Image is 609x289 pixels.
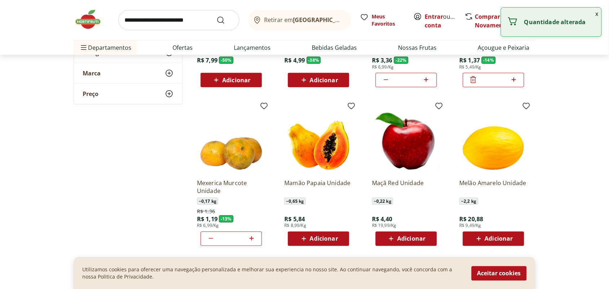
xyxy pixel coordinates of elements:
[74,9,110,30] img: Hortifruti
[482,57,496,64] span: - 14 %
[197,105,266,173] img: Mexerica Murcote Unidade
[307,57,321,64] span: - 38 %
[197,56,218,64] span: R$ 7,99
[472,266,527,280] button: Aceitar cookies
[83,90,98,97] span: Preço
[197,179,266,195] a: Mexerica Murcote Unidade
[201,73,262,87] button: Adicionar
[463,232,524,246] button: Adicionar
[398,43,437,52] a: Nossas Frutas
[372,223,396,229] span: R$ 19,99/Kg
[234,43,271,52] a: Lançamentos
[82,266,463,280] p: Utilizamos cookies para oferecer uma navegação personalizada e melhorar sua experiencia no nosso ...
[248,10,351,30] button: Retirar em[GEOGRAPHIC_DATA]/[GEOGRAPHIC_DATA]
[485,236,513,242] span: Adicionar
[394,57,408,64] span: - 22 %
[83,70,101,77] span: Marca
[288,232,349,246] button: Adicionar
[425,13,465,29] a: Criar conta
[216,16,234,25] button: Submit Search
[310,236,338,242] span: Adicionar
[372,198,393,205] span: ~ 0,22 kg
[459,179,528,195] a: Melão Amarelo Unidade
[376,232,437,246] button: Adicionar
[372,215,393,223] span: R$ 4,40
[397,236,425,242] span: Adicionar
[425,13,443,21] a: Entrar
[360,13,405,27] a: Meus Favoritos
[459,64,481,70] span: R$ 5,49/Kg
[524,18,596,26] p: Quantidade alterada
[475,13,509,29] a: Comprar Novamente
[459,215,483,223] span: R$ 20,88
[284,105,353,173] img: Mamão Papaia Unidade
[219,57,233,64] span: - 50 %
[197,215,218,223] span: R$ 1,19
[197,223,219,229] span: R$ 6,99/Kg
[79,39,88,56] button: Menu
[293,16,415,24] b: [GEOGRAPHIC_DATA]/[GEOGRAPHIC_DATA]
[197,198,218,205] span: ~ 0,17 kg
[372,13,405,27] span: Meus Favoritos
[74,63,182,83] button: Marca
[118,10,240,30] input: search
[310,77,338,83] span: Adicionar
[284,215,305,223] span: R$ 5,84
[74,84,182,104] button: Preço
[459,56,480,64] span: R$ 1,37
[372,179,441,195] a: Maçã Red Unidade
[219,215,233,223] span: - 13 %
[459,105,528,173] img: Melão Amarelo Unidade
[222,77,250,83] span: Adicionar
[172,43,193,52] a: Ofertas
[372,105,441,173] img: Maçã Red Unidade
[284,56,305,64] span: R$ 4,99
[372,56,393,64] span: R$ 3,36
[284,223,306,229] span: R$ 8,99/Kg
[425,12,457,30] span: ou
[79,39,131,56] span: Departamentos
[593,8,601,20] button: Fechar notificação
[288,73,349,87] button: Adicionar
[197,208,215,215] span: R$ 1,36
[372,64,394,70] span: R$ 6,99/Kg
[459,198,478,205] span: ~ 2,2 kg
[284,198,306,205] span: ~ 0,65 kg
[459,223,481,229] span: R$ 9,49/Kg
[284,179,353,195] a: Mamão Papaia Unidade
[264,17,344,23] span: Retirar em
[312,43,357,52] a: Bebidas Geladas
[478,43,530,52] a: Açougue e Peixaria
